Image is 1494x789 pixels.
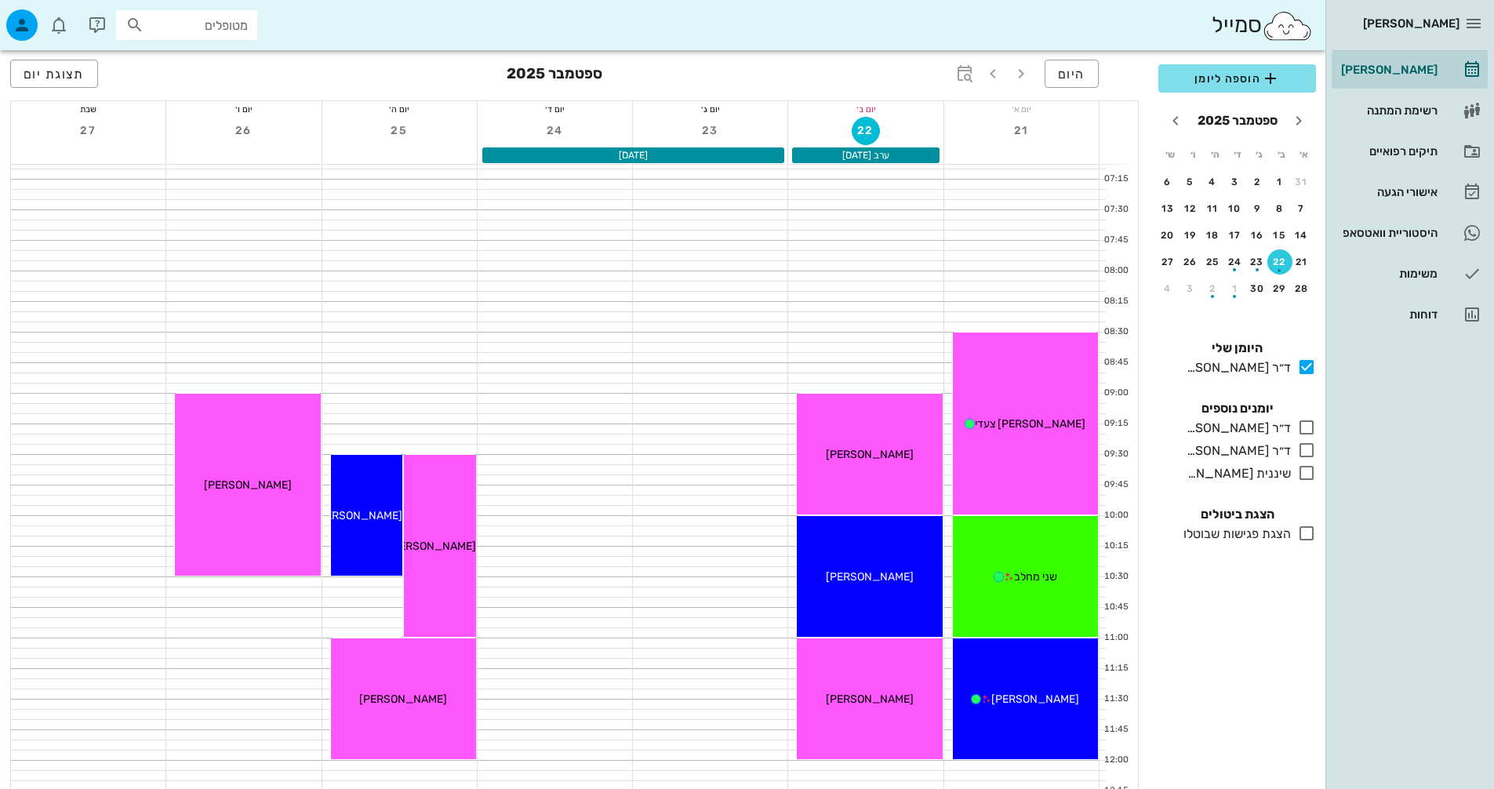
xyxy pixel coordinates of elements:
button: 9 [1245,196,1270,221]
span: תצוגת יום [24,67,85,82]
span: [PERSON_NAME] צעדי [975,417,1085,431]
button: 24 [541,117,569,145]
a: משימות [1332,255,1488,293]
div: 21 [1289,256,1314,267]
div: 20 [1155,230,1180,241]
div: תיקים רפואיים [1338,145,1438,158]
div: ד״ר [PERSON_NAME] [1180,442,1291,460]
span: [PERSON_NAME] [826,448,914,461]
div: 9 [1245,203,1270,214]
div: אישורי הגעה [1338,186,1438,198]
div: יום ג׳ [633,101,787,117]
div: 13 [1155,203,1180,214]
div: 11 [1200,203,1225,214]
a: רשימת המתנה [1332,92,1488,129]
span: ערב [DATE] [842,150,889,161]
div: היסטוריית וואטסאפ [1338,227,1438,239]
div: 1 [1223,283,1248,294]
div: 30 [1245,283,1270,294]
button: 27 [1155,249,1180,275]
button: חודש הבא [1161,107,1190,135]
div: ד״ר [PERSON_NAME] [1180,419,1291,438]
button: 3 [1223,169,1248,195]
button: 28 [1289,276,1314,301]
th: ה׳ [1205,141,1225,168]
div: 27 [1155,256,1180,267]
span: תג [46,13,56,22]
div: 25 [1200,256,1225,267]
div: יום א׳ [944,101,1099,117]
a: תיקים רפואיים [1332,133,1488,170]
span: שני מחלב [1014,570,1057,584]
div: 24 [1223,256,1248,267]
div: 08:00 [1100,264,1132,278]
div: 8 [1267,203,1292,214]
th: ש׳ [1160,141,1180,168]
div: 09:15 [1100,417,1132,431]
button: 30 [1245,276,1270,301]
img: SmileCloud logo [1262,10,1313,42]
span: 27 [75,124,103,137]
div: 10:45 [1100,601,1132,614]
button: 17 [1223,223,1248,248]
div: שבת [11,101,165,117]
div: 09:45 [1100,478,1132,492]
button: 13 [1155,196,1180,221]
span: 24 [541,124,569,137]
div: 22 [1267,256,1292,267]
div: 19 [1178,230,1203,241]
button: 11 [1200,196,1225,221]
div: 08:45 [1100,356,1132,369]
div: 07:45 [1100,234,1132,247]
button: 7 [1289,196,1314,221]
div: [PERSON_NAME] [1338,64,1438,76]
div: 11:15 [1100,662,1132,675]
button: 23 [1245,249,1270,275]
a: אישורי הגעה [1332,173,1488,211]
button: 23 [696,117,725,145]
button: 2 [1200,276,1225,301]
div: ד״ר [PERSON_NAME] [1180,358,1291,377]
button: 21 [1289,249,1314,275]
span: [PERSON_NAME] [314,509,402,522]
div: 23 [1245,256,1270,267]
div: 26 [1178,256,1203,267]
div: 10 [1223,203,1248,214]
button: 5 [1178,169,1203,195]
button: 24 [1223,249,1248,275]
button: 21 [1007,117,1035,145]
button: 3 [1178,276,1203,301]
span: [PERSON_NAME] [826,570,914,584]
button: 4 [1155,276,1180,301]
button: 16 [1245,223,1270,248]
button: 31 [1289,169,1314,195]
div: 28 [1289,283,1314,294]
button: 18 [1200,223,1225,248]
button: 6 [1155,169,1180,195]
span: [PERSON_NAME] [991,693,1079,706]
span: [PERSON_NAME] [359,693,447,706]
button: 26 [230,117,258,145]
div: 7 [1289,203,1314,214]
h4: יומנים נוספים [1158,399,1316,418]
div: 10:00 [1100,509,1132,522]
div: דוחות [1338,308,1438,321]
div: 31 [1289,176,1314,187]
div: יום ב׳ [788,101,943,117]
span: 21 [1007,124,1035,137]
div: 12 [1178,203,1203,214]
button: הוספה ליומן [1158,64,1316,93]
div: יום ד׳ [478,101,632,117]
div: 16 [1245,230,1270,241]
div: 18 [1200,230,1225,241]
div: שיננית [PERSON_NAME] [1180,464,1291,483]
div: 29 [1267,283,1292,294]
button: 20 [1155,223,1180,248]
a: דוחות [1332,296,1488,333]
div: 3 [1178,283,1203,294]
button: 25 [1200,249,1225,275]
span: 22 [852,124,879,137]
h3: ספטמבר 2025 [507,60,602,91]
div: הצגת פגישות שבוטלו [1177,525,1291,544]
button: 26 [1178,249,1203,275]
